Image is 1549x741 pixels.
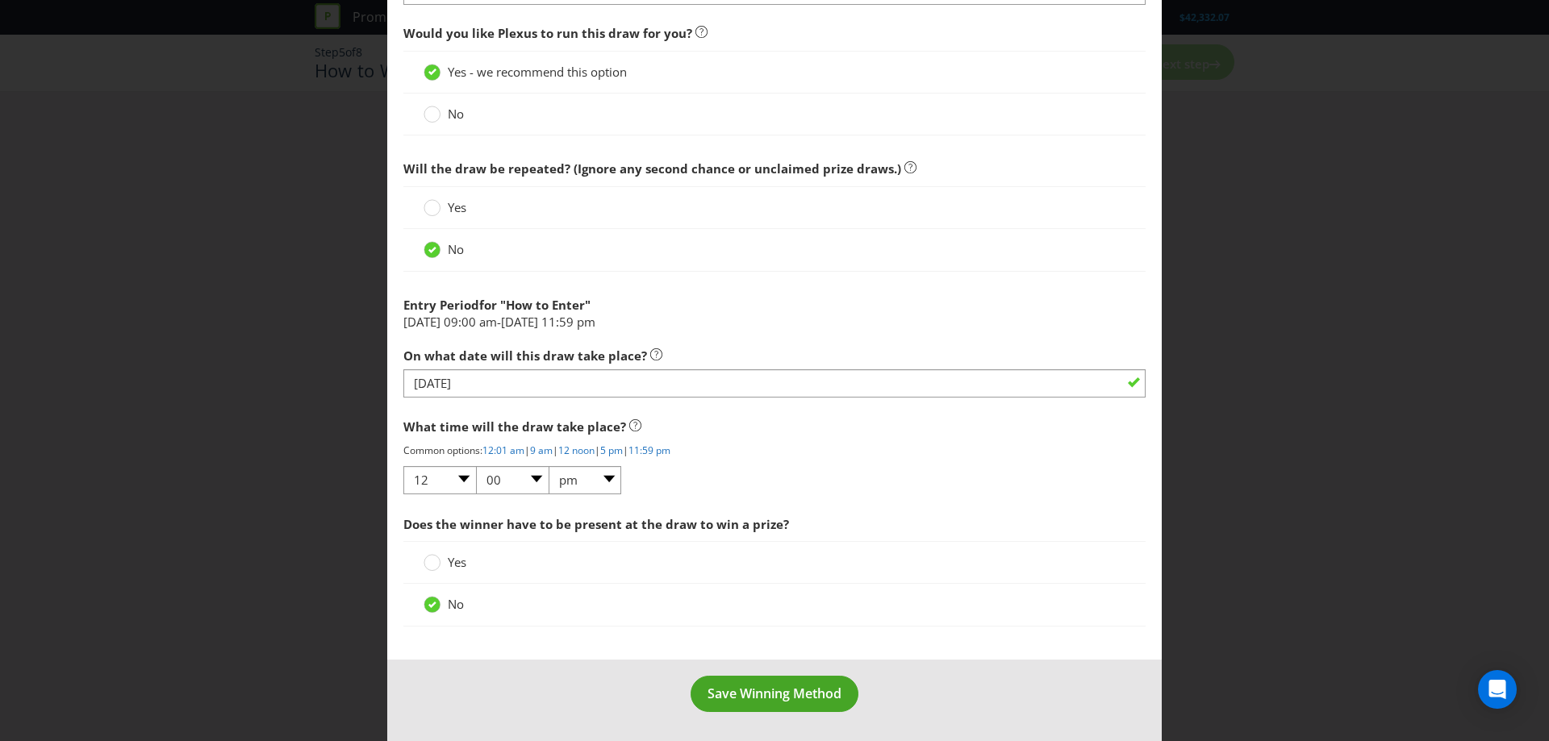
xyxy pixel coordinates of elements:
span: No [448,241,464,257]
span: No [448,106,464,122]
span: [DATE] [403,314,440,330]
span: Common options: [403,443,482,457]
span: 11:59 pm [541,314,595,330]
span: 09:00 am [444,314,497,330]
a: 12:01 am [482,443,524,457]
span: for " [479,297,506,313]
input: DD/MM/YYYY [403,369,1146,398]
span: How to Enter [506,297,585,313]
a: 9 am [530,443,553,457]
span: No [448,596,464,612]
span: Save Winning Method [708,685,841,702]
a: 5 pm [600,443,623,457]
button: Save Winning Method [691,676,858,712]
span: What time will the draw take place? [403,418,626,435]
span: Entry Period [403,297,479,313]
span: - [497,314,501,330]
span: | [595,443,600,457]
span: Yes [448,554,466,570]
span: On what date will this draw take place? [403,348,647,364]
span: Will the draw be repeated? (Ignore any second chance or unclaimed prize draws.) [403,160,901,177]
span: [DATE] [501,314,538,330]
span: Yes - we recommend this option [448,64,627,80]
span: | [524,443,530,457]
span: " [585,297,591,313]
span: Yes [448,199,466,215]
span: Does the winner have to be present at the draw to win a prize? [403,516,789,532]
span: Would you like Plexus to run this draw for you? [403,25,692,41]
span: | [623,443,628,457]
a: 11:59 pm [628,443,670,457]
a: 12 noon [558,443,595,457]
span: | [553,443,558,457]
div: Open Intercom Messenger [1478,670,1517,709]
